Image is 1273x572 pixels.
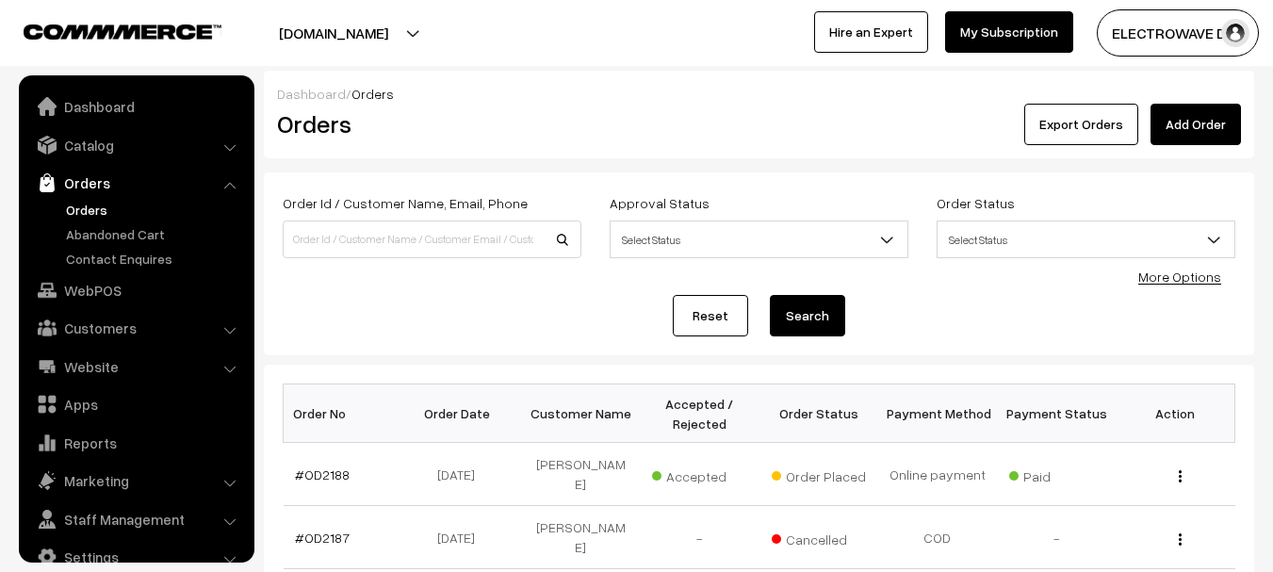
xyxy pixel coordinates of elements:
[295,530,350,546] a: #OD2187
[213,9,454,57] button: [DOMAIN_NAME]
[1138,269,1221,285] a: More Options
[673,295,748,336] a: Reset
[610,193,710,213] label: Approval Status
[61,224,248,244] a: Abandoned Cart
[937,221,1235,258] span: Select Status
[24,166,248,200] a: Orders
[402,506,521,569] td: [DATE]
[1151,104,1241,145] a: Add Order
[24,273,248,307] a: WebPOS
[283,221,581,258] input: Order Id / Customer Name / Customer Email / Customer Phone
[759,384,878,443] th: Order Status
[772,525,866,549] span: Cancelled
[284,384,402,443] th: Order No
[772,462,866,486] span: Order Placed
[24,19,188,41] a: COMMMERCE
[521,506,640,569] td: [PERSON_NAME]
[640,384,759,443] th: Accepted / Rejected
[283,193,528,213] label: Order Id / Customer Name, Email, Phone
[945,11,1073,53] a: My Subscription
[351,86,394,102] span: Orders
[61,200,248,220] a: Orders
[878,506,997,569] td: COD
[1009,462,1103,486] span: Paid
[61,249,248,269] a: Contact Enquires
[295,466,350,482] a: #OD2188
[24,350,248,384] a: Website
[277,84,1241,104] div: /
[1116,384,1234,443] th: Action
[24,426,248,460] a: Reports
[24,502,248,536] a: Staff Management
[1024,104,1138,145] button: Export Orders
[878,384,997,443] th: Payment Method
[997,384,1116,443] th: Payment Status
[937,193,1015,213] label: Order Status
[611,223,907,256] span: Select Status
[277,109,579,139] h2: Orders
[24,128,248,162] a: Catalog
[1179,470,1182,482] img: Menu
[938,223,1234,256] span: Select Status
[277,86,346,102] a: Dashboard
[24,464,248,498] a: Marketing
[1221,19,1249,47] img: user
[878,443,997,506] td: Online payment
[997,506,1116,569] td: -
[610,221,908,258] span: Select Status
[640,506,759,569] td: -
[24,25,221,39] img: COMMMERCE
[402,384,521,443] th: Order Date
[1097,9,1259,57] button: ELECTROWAVE DE…
[24,90,248,123] a: Dashboard
[521,384,640,443] th: Customer Name
[24,311,248,345] a: Customers
[814,11,928,53] a: Hire an Expert
[652,462,746,486] span: Accepted
[521,443,640,506] td: [PERSON_NAME]
[1179,533,1182,546] img: Menu
[770,295,845,336] button: Search
[24,387,248,421] a: Apps
[402,443,521,506] td: [DATE]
